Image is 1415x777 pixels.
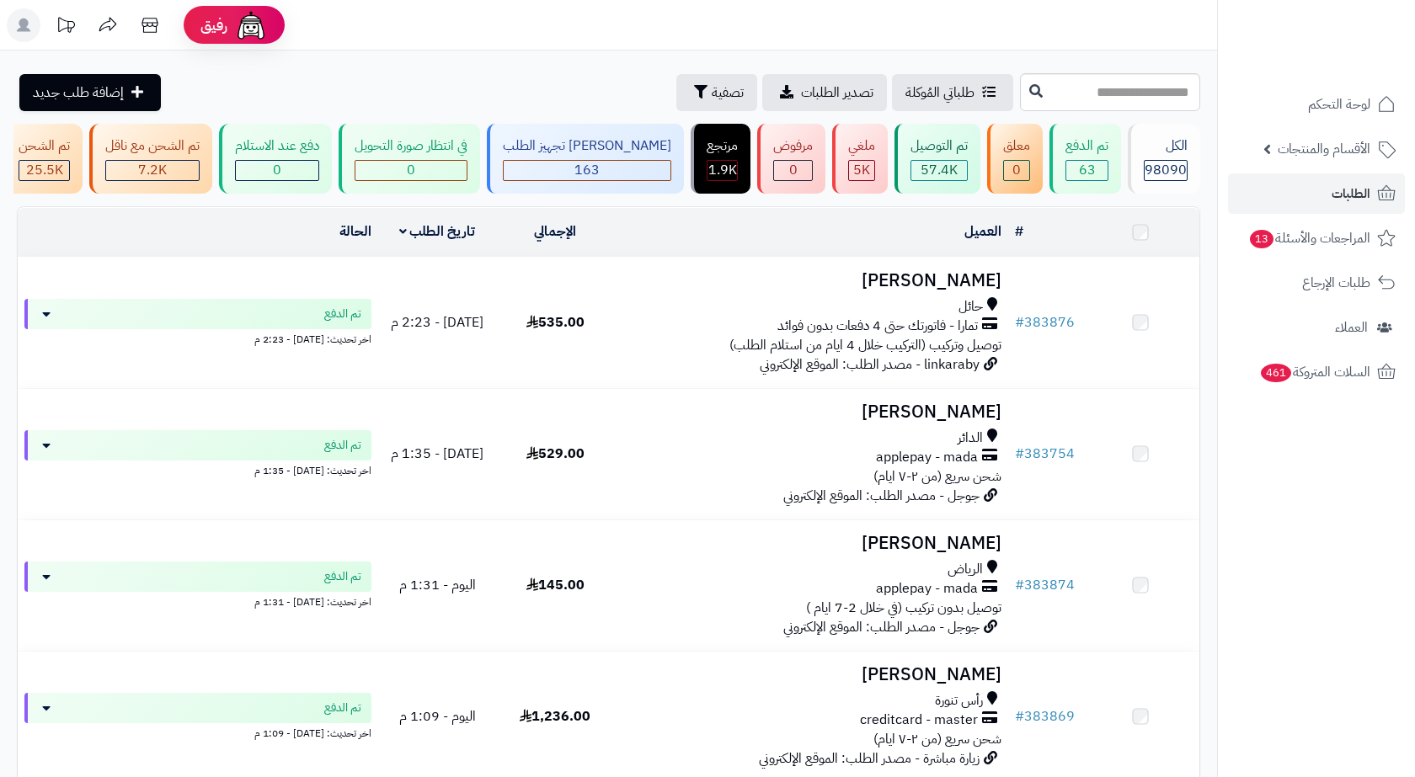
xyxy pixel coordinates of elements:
span: 145.00 [526,575,585,595]
div: 0 [355,161,467,180]
span: زيارة مباشرة - مصدر الطلب: الموقع الإلكتروني [759,748,980,769]
a: #383754 [1015,444,1075,464]
a: تم التوصيل 57.4K [891,124,984,194]
span: linkaraby - مصدر الطلب: الموقع الإلكتروني [760,354,980,375]
span: السلات المتروكة [1259,360,1370,384]
span: # [1015,312,1024,333]
a: # [1015,221,1023,242]
span: الرياض [948,560,983,579]
span: [DATE] - 1:35 م [391,444,483,464]
span: توصيل بدون تركيب (في خلال 2-7 ايام ) [806,598,1001,618]
span: اليوم - 1:09 م [399,706,476,726]
div: مرتجع [707,136,738,156]
span: [DATE] - 2:23 م [391,312,483,333]
div: ملغي [848,136,875,156]
div: تم الدفع [1065,136,1108,156]
div: 0 [774,161,812,180]
a: تصدير الطلبات [762,74,887,111]
img: ai-face.png [234,8,268,42]
span: 63 [1079,160,1096,180]
span: تم الدفع [324,437,361,454]
a: السلات المتروكة461 [1228,352,1405,392]
div: 63 [1066,161,1108,180]
span: # [1015,706,1024,726]
span: 461 [1261,364,1291,382]
a: دفع عند الاستلام 0 [216,124,335,194]
div: 0 [1004,161,1029,180]
a: تم الشحن مع ناقل 7.2K [86,124,216,194]
a: لوحة التحكم [1228,84,1405,125]
span: # [1015,444,1024,464]
a: تحديثات المنصة [45,8,87,46]
div: اخر تحديث: [DATE] - 2:23 م [24,329,371,347]
span: طلبات الإرجاع [1302,271,1370,295]
span: شحن سريع (من ٢-٧ ايام) [873,466,1001,487]
span: تصدير الطلبات [801,82,873,103]
span: طلباتي المُوكلة [905,82,974,103]
span: # [1015,575,1024,595]
span: 0 [789,160,798,180]
div: اخر تحديث: [DATE] - 1:09 م [24,723,371,741]
span: applepay - mada [876,579,978,599]
div: 163 [504,161,670,180]
span: الدائر [958,428,983,448]
div: 7222 [106,161,199,180]
span: العملاء [1335,316,1368,339]
span: 25.5K [26,160,63,180]
span: اليوم - 1:31 م [399,575,476,595]
a: [PERSON_NAME] تجهيز الطلب 163 [483,124,687,194]
span: الطلبات [1332,182,1370,205]
div: تم الشحن [19,136,70,156]
a: العملاء [1228,307,1405,348]
button: تصفية [676,74,757,111]
div: 57350 [911,161,967,180]
span: جوجل - مصدر الطلب: الموقع الإلكتروني [783,617,980,637]
div: اخر تحديث: [DATE] - 1:35 م [24,460,371,478]
span: 98090 [1145,160,1187,180]
h3: [PERSON_NAME] [622,665,1001,684]
a: الإجمالي [534,221,576,242]
div: 0 [236,161,318,180]
a: العميل [964,221,1001,242]
div: 1871 [707,161,737,180]
span: 529.00 [526,444,585,464]
span: شحن سريع (من ٢-٧ ايام) [873,729,1001,749]
span: 7.2K [138,160,167,180]
a: مرتجع 1.9K [687,124,754,194]
span: المراجعات والأسئلة [1248,226,1370,250]
a: معلق 0 [984,124,1046,194]
a: تم الدفع 63 [1046,124,1124,194]
span: applepay - mada [876,448,978,467]
div: مرفوض [773,136,813,156]
div: اخر تحديث: [DATE] - 1:31 م [24,592,371,609]
span: توصيل وتركيب (التركيب خلال 4 ايام من استلام الطلب) [729,335,1001,355]
span: إضافة طلب جديد [33,82,124,103]
span: 0 [1012,160,1021,180]
span: تم الدفع [324,700,361,716]
span: 535.00 [526,312,585,333]
span: رأس تنورة [935,691,983,710]
span: تمارا - فاتورتك حتى 4 دفعات بدون فوائد [777,317,978,336]
span: جوجل - مصدر الطلب: الموقع الإلكتروني [783,486,980,506]
span: تم الدفع [324,306,361,322]
a: #383869 [1015,706,1075,726]
span: creditcard - master [860,710,978,730]
div: معلق [1003,136,1030,156]
span: رفيق [200,15,227,35]
a: ملغي 5K [829,124,891,194]
span: تم الدفع [324,568,361,585]
span: 1.9K [708,160,737,180]
a: إضافة طلب جديد [19,74,161,111]
h3: [PERSON_NAME] [622,271,1001,290]
span: 5K [853,160,870,180]
div: 25549 [19,161,69,180]
span: الأقسام والمنتجات [1278,137,1370,161]
a: طلبات الإرجاع [1228,263,1405,303]
a: الكل98090 [1124,124,1204,194]
a: مرفوض 0 [754,124,829,194]
img: logo-2.png [1300,42,1399,77]
div: [PERSON_NAME] تجهيز الطلب [503,136,671,156]
span: 1,236.00 [520,706,590,726]
span: حائل [958,297,983,317]
a: #383874 [1015,575,1075,595]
